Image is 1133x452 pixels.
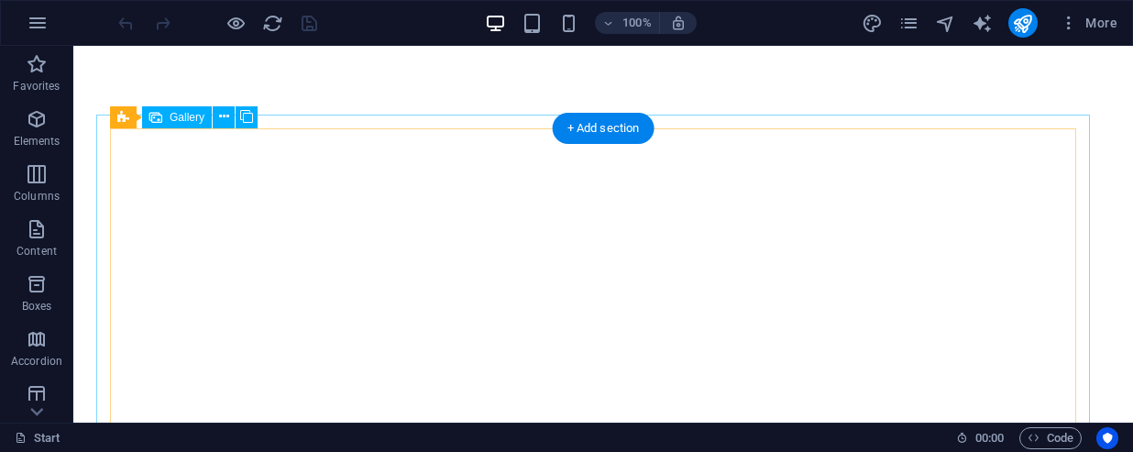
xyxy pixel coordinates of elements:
[1012,13,1033,34] i: Publish
[553,113,654,144] div: + Add section
[898,12,920,34] button: pages
[261,12,283,34] button: reload
[935,12,957,34] button: navigator
[16,244,57,259] p: Content
[170,112,204,123] span: Gallery
[1052,8,1125,38] button: More
[15,427,60,449] a: Click to cancel selection. Double-click to open Pages
[972,12,994,34] button: text_generator
[13,79,60,94] p: Favorites
[1096,427,1118,449] button: Usercentrics
[14,134,60,149] p: Elements
[975,427,1004,449] span: 00 00
[972,13,993,34] i: AI Writer
[595,12,660,34] button: 100%
[225,12,247,34] button: Click here to leave preview mode and continue editing
[14,189,60,204] p: Columns
[956,427,1005,449] h6: Session time
[11,354,62,369] p: Accordion
[622,12,652,34] h6: 100%
[670,15,687,31] i: On resize automatically adjust zoom level to fit chosen device.
[862,12,884,34] button: design
[1060,14,1117,32] span: More
[898,13,919,34] i: Pages (Ctrl+Alt+S)
[1028,427,1073,449] span: Code
[862,13,883,34] i: Design (Ctrl+Alt+Y)
[22,299,52,314] p: Boxes
[1008,8,1038,38] button: publish
[988,431,991,445] span: :
[262,13,283,34] i: Reload page
[935,13,956,34] i: Navigator
[1019,427,1082,449] button: Code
